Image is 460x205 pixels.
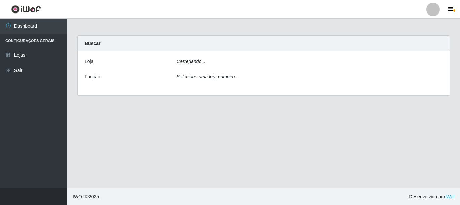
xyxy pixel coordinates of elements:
[177,59,206,64] i: Carregando...
[11,5,41,14] img: CoreUI Logo
[73,193,100,200] span: © 2025 .
[445,194,455,199] a: iWof
[85,58,93,65] label: Loja
[85,73,100,80] label: Função
[73,194,85,199] span: IWOF
[409,193,455,200] span: Desenvolvido por
[85,41,100,46] strong: Buscar
[177,74,239,79] i: Selecione uma loja primeiro...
